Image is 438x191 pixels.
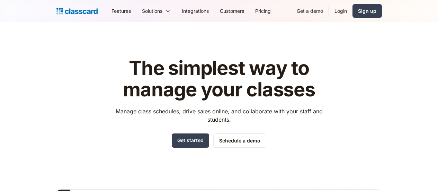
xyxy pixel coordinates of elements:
[352,4,382,18] a: Sign up
[250,3,276,19] a: Pricing
[109,107,329,124] p: Manage class schedules, drive sales online, and collaborate with your staff and students.
[291,3,329,19] a: Get a demo
[176,3,214,19] a: Integrations
[109,58,329,100] h1: The simplest way to manage your classes
[136,3,176,19] div: Solutions
[142,7,162,15] div: Solutions
[213,133,266,148] a: Schedule a demo
[56,6,98,16] a: Logo
[106,3,136,19] a: Features
[214,3,250,19] a: Customers
[172,133,209,148] a: Get started
[329,3,352,19] a: Login
[358,7,376,15] div: Sign up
